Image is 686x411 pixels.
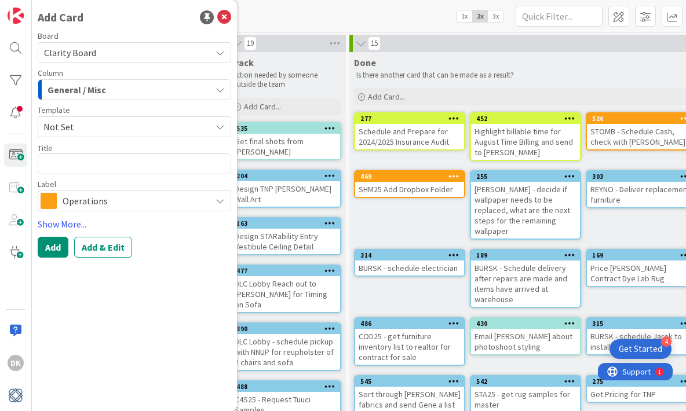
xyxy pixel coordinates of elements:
div: Get Started [619,343,662,355]
span: 2x [472,10,488,22]
button: General / Misc [38,79,231,100]
input: Quick Filter... [516,6,603,27]
div: 486 [360,320,464,328]
div: Email [PERSON_NAME] about photoshoot styling [471,329,580,354]
span: 15 [368,36,381,50]
a: 255[PERSON_NAME] - decide if wallpaper needs to be replaced, what are the next steps for the rema... [470,170,581,240]
span: 1x [457,10,472,22]
div: 204 [236,172,340,180]
div: 477DLC Lobby Reach out to [PERSON_NAME] for Timing on Sofa [231,266,340,312]
div: 390DLC Lobby - schedule pickup with NNUP for reupholster of 2 chairs and sofa [231,324,340,370]
a: 430Email [PERSON_NAME] about photoshoot styling [470,317,581,355]
div: 545 [355,376,464,387]
a: 477DLC Lobby Reach out to [PERSON_NAME] for Timing on Sofa [230,265,341,313]
div: Open Get Started checklist, remaining modules: 4 [610,339,672,359]
div: BURSK - schedule electrician [355,260,464,276]
div: SHM25 Add Dropbox Folder [355,182,464,197]
div: 204 [231,171,340,181]
span: Track [230,57,254,68]
div: 4 [661,336,672,347]
span: Template [38,106,70,114]
a: 535Get final shots from [PERSON_NAME] [230,122,341,160]
span: General / Misc [48,82,106,97]
div: 163 [236,219,340,227]
div: 189 [476,251,580,259]
a: 314BURSK - schedule electrician [354,249,465,277]
span: Column [38,69,63,77]
span: Add Card... [368,91,405,102]
div: 452Highlight billable time for August Time Billing and send to [PERSON_NAME] [471,113,580,160]
div: DK [8,355,24,371]
a: 204Design TNP [PERSON_NAME] Wall Art [230,170,341,208]
span: Board [38,32,59,40]
div: 430 [476,320,580,328]
div: 545 [360,377,464,386]
div: 277Schedule and Prepare for 2024/2025 Insurance Audit [355,113,464,149]
div: 390 [236,325,340,333]
a: 486COD25 - get furniture inventory list to realtor for contract for sale [354,317,465,366]
div: DLC Lobby - schedule pickup with NNUP for reupholster of 2 chairs and sofa [231,334,340,370]
div: 314 [360,251,464,259]
div: 314BURSK - schedule electrician [355,250,464,276]
div: 535 [236,124,340,133]
span: Add Card... [244,101,281,112]
span: Support [24,2,53,16]
div: 542 [471,376,580,387]
div: 189 [471,250,580,260]
div: 452 [476,115,580,123]
div: 488 [236,383,340,391]
span: 3x [488,10,503,22]
span: Label [38,180,56,188]
div: BURSK - Schedule delivery after repairs are made and items have arrived at warehouse [471,260,580,307]
a: 189BURSK - Schedule delivery after repairs are made and items have arrived at warehouse [470,249,581,308]
div: 1 [60,5,63,14]
span: 19 [244,36,257,50]
button: Add & Edit [74,237,132,258]
div: 163 [231,218,340,229]
div: 277 [360,115,464,123]
div: 255 [476,173,580,181]
span: Operations [63,193,205,209]
div: COD25 - get furniture inventory list to realtor for contract for sale [355,329,464,365]
div: 189BURSK - Schedule delivery after repairs are made and items have arrived at warehouse [471,250,580,307]
div: Design TNP [PERSON_NAME] Wall Art [231,181,340,207]
div: 430 [471,318,580,329]
div: Add Card [38,9,83,26]
div: 390 [231,324,340,334]
div: 486COD25 - get furniture inventory list to realtor for contract for sale [355,318,464,365]
div: 314 [355,250,464,260]
div: 452 [471,113,580,124]
div: 535Get final shots from [PERSON_NAME] [231,123,340,159]
a: Show More... [38,217,231,231]
div: 488 [231,381,340,392]
div: 477 [231,266,340,276]
button: Add [38,237,68,258]
div: 486 [355,318,464,329]
div: 255[PERSON_NAME] - decide if wallpaper needs to be replaced, what are the next steps for the rema... [471,171,580,238]
a: 469SHM25 Add Dropbox Folder [354,170,465,198]
a: 390DLC Lobby - schedule pickup with NNUP for reupholster of 2 chairs and sofa [230,322,341,371]
div: 469 [355,171,464,182]
div: DLC Lobby Reach out to [PERSON_NAME] for Timing on Sofa [231,276,340,312]
div: 469SHM25 Add Dropbox Folder [355,171,464,197]
label: Title [38,143,53,153]
img: avatar [8,387,24,403]
div: 535 [231,123,340,134]
div: 469 [360,173,464,181]
div: Schedule and Prepare for 2024/2025 Insurance Audit [355,124,464,149]
div: Get final shots from [PERSON_NAME] [231,134,340,159]
p: Action needed by someone outside the team [232,71,339,90]
div: 255 [471,171,580,182]
div: 542 [476,377,580,386]
div: 163Design STARability Entry Vestibule Ceiling Detail [231,218,340,254]
a: 277Schedule and Prepare for 2024/2025 Insurance Audit [354,112,465,151]
img: Visit kanbanzone.com [8,8,24,24]
div: Highlight billable time for August Time Billing and send to [PERSON_NAME] [471,124,580,160]
div: 477 [236,267,340,275]
span: Done [354,57,376,68]
span: Not Set [43,119,202,134]
a: 452Highlight billable time for August Time Billing and send to [PERSON_NAME] [470,112,581,161]
div: 277 [355,113,464,124]
div: [PERSON_NAME] - decide if wallpaper needs to be replaced, what are the next steps for the remaini... [471,182,580,238]
a: 163Design STARability Entry Vestibule Ceiling Detail [230,217,341,255]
